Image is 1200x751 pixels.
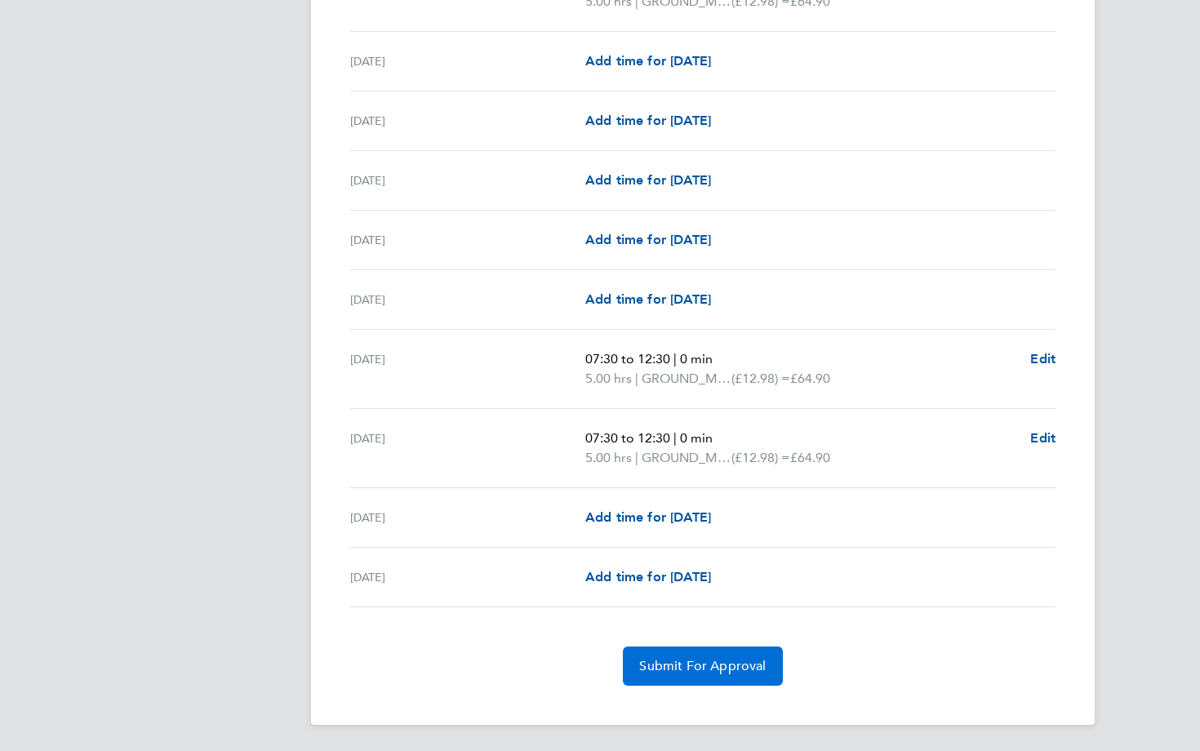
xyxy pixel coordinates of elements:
span: | [635,371,638,386]
span: 07:30 to 12:30 [585,351,670,367]
span: 5.00 hrs [585,450,632,465]
a: Add time for [DATE] [585,51,711,71]
a: Add time for [DATE] [585,171,711,190]
span: Add time for [DATE] [585,569,711,584]
span: | [635,450,638,465]
button: Submit For Approval [623,647,782,686]
span: Add time for [DATE] [585,172,711,188]
div: [DATE] [350,508,585,527]
span: Edit [1030,430,1056,446]
span: £64.90 [790,371,830,386]
span: Edit [1030,351,1056,367]
a: Add time for [DATE] [585,567,711,587]
span: | [673,430,677,446]
span: Add time for [DATE] [585,113,711,128]
a: Add time for [DATE] [585,290,711,309]
div: [DATE] [350,51,585,71]
span: Submit For Approval [639,658,766,674]
span: (£12.98) = [731,371,790,386]
span: Add time for [DATE] [585,232,711,247]
div: [DATE] [350,429,585,468]
span: Add time for [DATE] [585,53,711,69]
span: 5.00 hrs [585,371,632,386]
div: [DATE] [350,349,585,389]
div: [DATE] [350,567,585,587]
span: 0 min [680,430,713,446]
span: Add time for [DATE] [585,291,711,307]
span: Add time for [DATE] [585,509,711,525]
span: (£12.98) = [731,450,790,465]
span: £64.90 [790,450,830,465]
a: Edit [1030,349,1056,369]
span: GROUND_MAINTENANCE_HOURS [642,448,731,468]
a: Add time for [DATE] [585,111,711,131]
span: | [673,351,677,367]
span: 07:30 to 12:30 [585,430,670,446]
a: Add time for [DATE] [585,508,711,527]
div: [DATE] [350,290,585,309]
span: 0 min [680,351,713,367]
a: Add time for [DATE] [585,230,711,250]
a: Edit [1030,429,1056,448]
div: [DATE] [350,111,585,131]
div: [DATE] [350,230,585,250]
div: [DATE] [350,171,585,190]
span: GROUND_MAINTENANCE_HOURS [642,369,731,389]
